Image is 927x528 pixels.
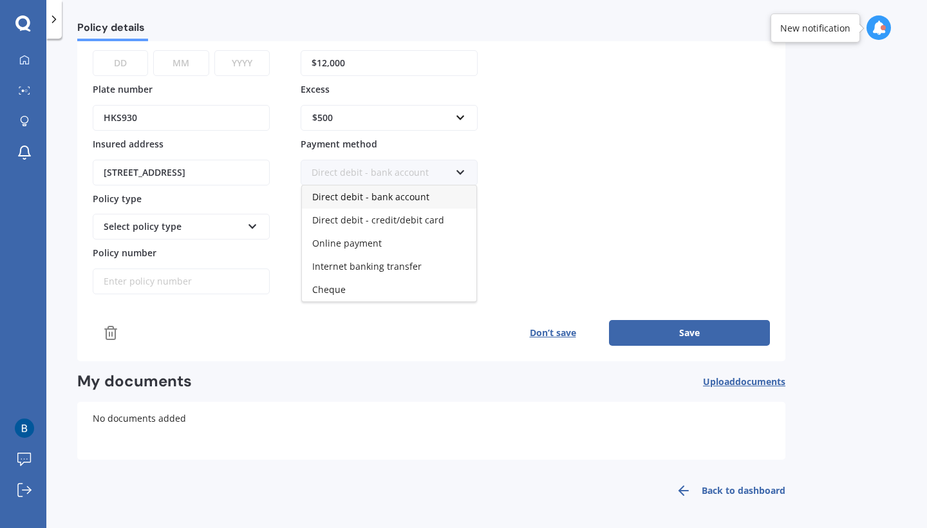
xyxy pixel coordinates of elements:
div: Select policy type [104,220,242,234]
div: No documents added [77,402,785,460]
span: Cheque [312,283,346,296]
span: documents [735,375,785,388]
span: Upload [703,377,785,387]
span: Online payment [312,237,382,249]
span: Payment method [301,138,377,150]
span: Direct debit - bank account [312,191,429,203]
button: Save [609,320,770,346]
span: Plate number [93,83,153,95]
input: Enter address [93,160,270,185]
span: Policy number [93,247,156,259]
div: Direct debit - bank account [312,165,450,180]
a: Back to dashboard [668,475,785,506]
span: Internet banking transfer [312,260,422,272]
span: Excess [301,83,330,95]
input: Enter amount [301,50,478,76]
input: Enter plate number [93,105,270,131]
span: Insured address [93,138,164,150]
span: Policy details [77,21,148,39]
span: Direct debit - credit/debit card [312,214,444,226]
div: $500 [312,111,451,125]
input: Enter policy number [93,269,270,294]
div: New notification [780,22,850,35]
img: ACg8ocIGoD_mi91PvPf1wkSTlq6b-SNPNRb_dZMN--wrD_8HmXOjDA=s96-c [15,419,34,438]
h2: My documents [77,372,192,391]
button: Uploaddocuments [703,372,785,391]
span: Policy type [93,192,142,204]
button: Don’t save [496,320,609,346]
